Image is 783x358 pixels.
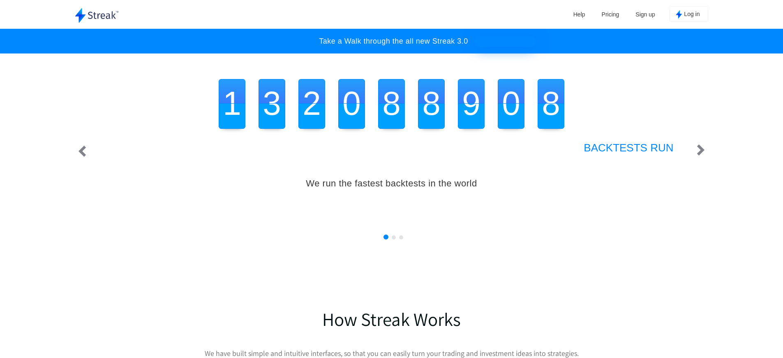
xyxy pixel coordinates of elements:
span: 3 [263,84,281,122]
button: left_arrow [75,144,90,157]
img: right_arrow [697,144,704,156]
span: 2 [303,85,321,123]
a: Sign up [631,8,659,21]
span: 8 [382,84,401,122]
span: 8 [542,84,560,122]
span: 1 [223,85,241,123]
span: 8 [542,85,560,123]
img: left_arrow [79,146,86,157]
p: Take a Walk through the all new Streak 3.0 [311,37,468,46]
div: We run the fastest backtests in the world [83,167,700,191]
span: 3 [263,85,281,123]
span: 0 [342,85,361,123]
span: 0 [342,84,361,122]
a: Help [569,8,589,21]
span: Log in [684,11,700,19]
span: 0 [502,85,520,123]
span: 8 [422,85,441,123]
span: 8 [382,85,401,123]
span: 9 [462,84,480,122]
span: 8 [422,84,441,122]
button: Log in [670,6,708,22]
img: logo [75,8,119,23]
span: 1 [223,84,241,122]
span: 0 [502,84,520,122]
span: 9 [462,85,480,123]
a: Pricing [598,8,624,21]
span: 2 [303,84,321,122]
h1: How Streak Works [75,307,708,331]
h3: BACKTESTS RUN [110,142,674,154]
button: right_arrow [693,144,708,157]
button: WATCH NOW [474,36,536,47]
img: kite_logo [676,10,682,19]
